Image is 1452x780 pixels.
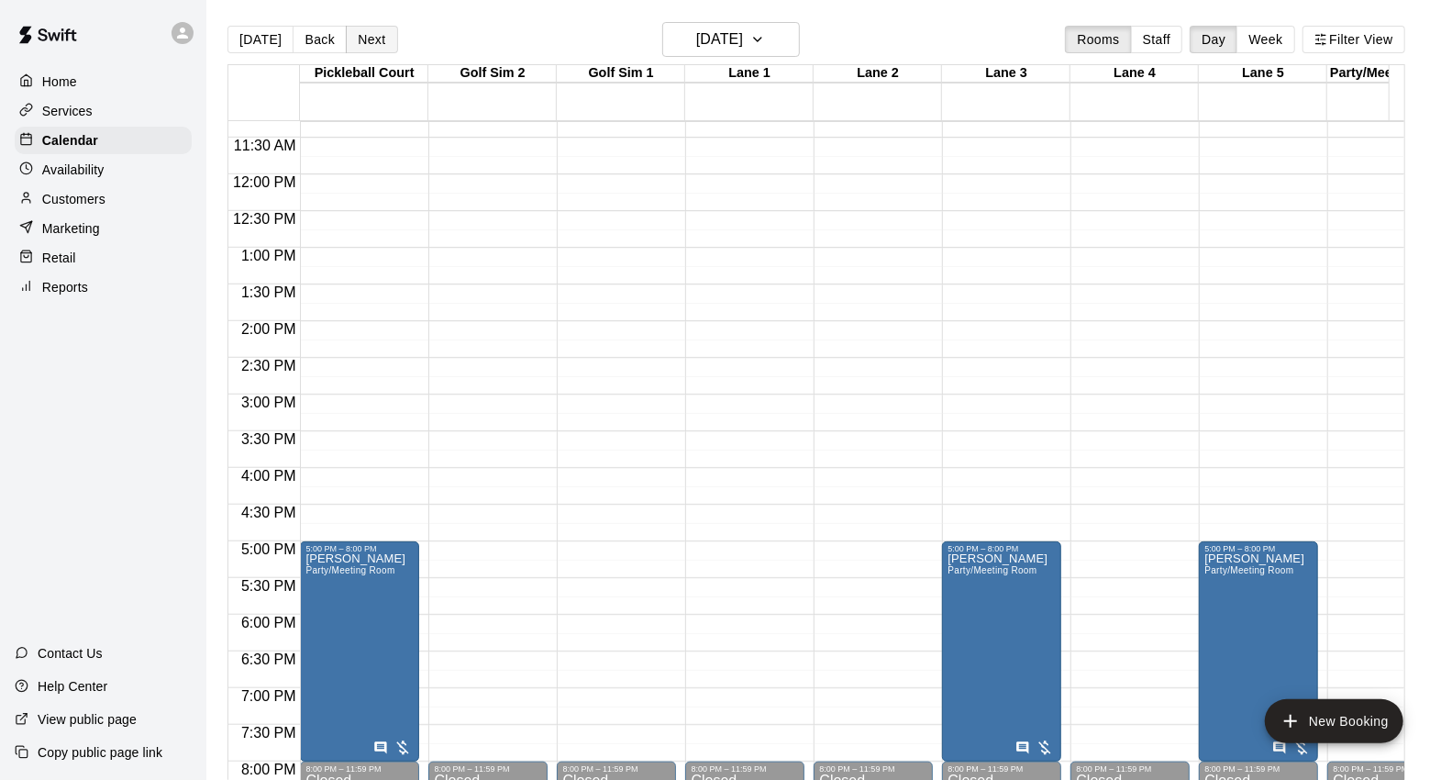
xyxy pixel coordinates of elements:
[42,161,105,179] p: Availability
[237,688,301,704] span: 7:00 PM
[948,764,1056,774] div: 8:00 PM – 11:59 PM
[691,764,799,774] div: 8:00 PM – 11:59 PM
[237,762,301,777] span: 8:00 PM
[942,541,1061,762] div: 5:00 PM – 8:00 PM: Party/Meeting Room
[305,764,414,774] div: 8:00 PM – 11:59 PM
[948,565,1036,575] span: Party/Meeting Room
[15,97,192,125] a: Services
[300,541,419,762] div: 5:00 PM – 8:00 PM: Party/Meeting Room
[38,677,107,696] p: Help Center
[42,219,100,238] p: Marketing
[237,321,301,337] span: 2:00 PM
[237,395,301,410] span: 3:00 PM
[1199,541,1318,762] div: 5:00 PM – 8:00 PM: Party/Meeting Room
[38,710,137,729] p: View public page
[237,505,301,520] span: 4:30 PM
[1199,65,1327,83] div: Lane 5
[428,65,557,83] div: Golf Sim 2
[1204,565,1293,575] span: Party/Meeting Room
[293,26,347,53] button: Back
[305,544,414,553] div: 5:00 PM – 8:00 PM
[1272,741,1287,755] svg: Has notes
[38,743,162,762] p: Copy public page link
[42,131,98,150] p: Calendar
[237,468,301,484] span: 4:00 PM
[229,138,301,153] span: 11:30 AM
[1265,699,1403,743] button: add
[237,652,301,667] span: 6:30 PM
[819,764,927,774] div: 8:00 PM – 11:59 PM
[15,215,192,242] a: Marketing
[1333,764,1441,774] div: 8:00 PM – 11:59 PM
[1204,544,1313,553] div: 5:00 PM – 8:00 PM
[42,249,76,267] p: Retail
[557,65,685,83] div: Golf Sim 1
[237,248,301,263] span: 1:00 PM
[1076,764,1184,774] div: 8:00 PM – 11:59 PM
[942,65,1070,83] div: Lane 3
[228,211,300,227] span: 12:30 PM
[237,725,301,741] span: 7:30 PM
[1204,764,1313,774] div: 8:00 PM – 11:59 PM
[373,741,388,755] svg: Has notes
[1131,26,1183,53] button: Staff
[1015,741,1030,755] svg: Has notes
[15,68,192,95] a: Home
[15,127,192,154] a: Calendar
[38,644,103,663] p: Contact Us
[696,27,743,52] h6: [DATE]
[346,26,397,53] button: Next
[948,544,1056,553] div: 5:00 PM – 8:00 PM
[42,190,105,208] p: Customers
[434,764,542,774] div: 8:00 PM – 11:59 PM
[237,541,301,557] span: 5:00 PM
[15,244,192,272] a: Retail
[228,174,300,190] span: 12:00 PM
[237,358,301,373] span: 2:30 PM
[1236,26,1294,53] button: Week
[15,156,192,184] a: Availability
[237,578,301,594] span: 5:30 PM
[237,431,301,447] span: 3:30 PM
[685,65,814,83] div: Lane 1
[1065,26,1131,53] button: Rooms
[227,26,294,53] button: [DATE]
[562,764,671,774] div: 8:00 PM – 11:59 PM
[42,72,77,91] p: Home
[305,565,394,575] span: Party/Meeting Room
[1190,26,1237,53] button: Day
[1070,65,1199,83] div: Lane 4
[814,65,942,83] div: Lane 2
[237,284,301,300] span: 1:30 PM
[237,615,301,630] span: 6:00 PM
[300,65,428,83] div: Pickleball Court
[42,102,93,120] p: Services
[15,273,192,301] a: Reports
[1302,26,1405,53] button: Filter View
[42,278,88,296] p: Reports
[662,22,800,57] button: [DATE]
[15,185,192,213] a: Customers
